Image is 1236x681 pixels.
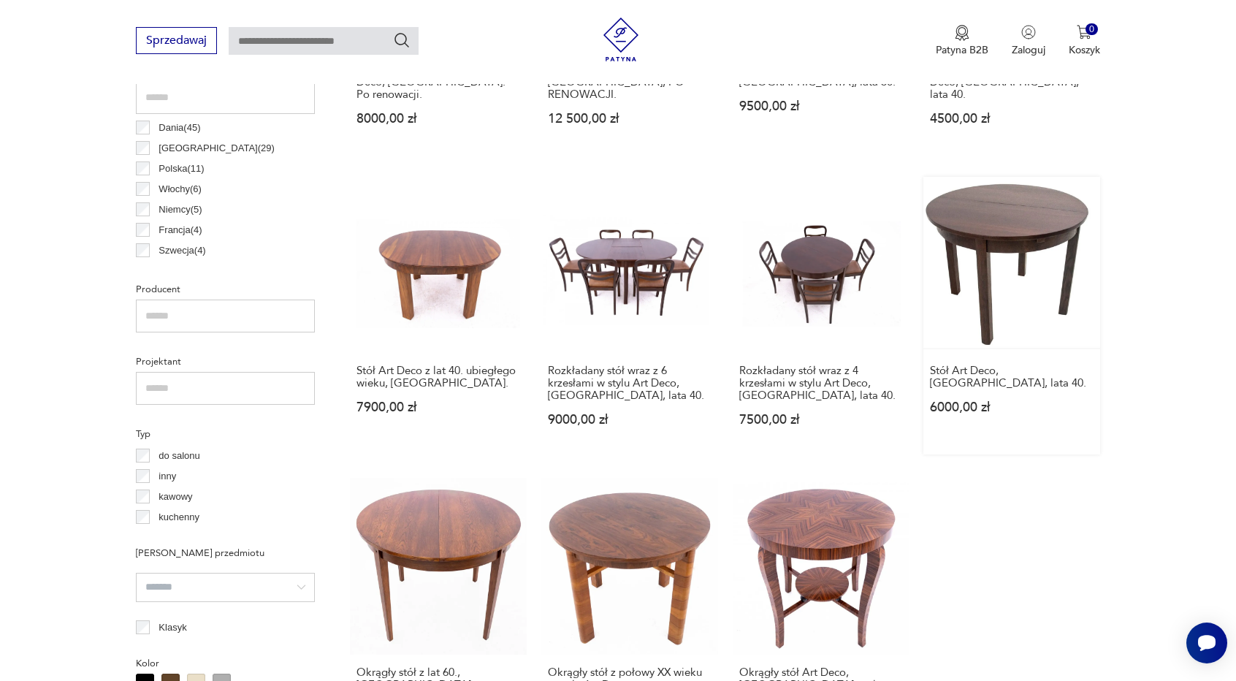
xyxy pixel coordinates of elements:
h3: Komplet jadalniany Art Deco, [GEOGRAPHIC_DATA], PO RENOWACJI. [548,64,712,101]
img: Ikona medalu [955,25,969,41]
p: Kolor [136,655,315,672]
p: Szwecja ( 4 ) [159,243,205,259]
a: Stół Art Deco z lat 40. ubiegłego wieku, Polska.Stół Art Deco z lat 40. ubiegłego wieku, [GEOGRAP... [350,177,527,455]
p: do salonu [159,448,199,464]
p: Czechy ( 3 ) [159,263,202,279]
h3: Kwadratowy stół w stylu Art Deco, [GEOGRAPHIC_DATA], lata 40. [930,64,1094,101]
div: 0 [1086,23,1098,36]
p: 12 500,00 zł [548,113,712,125]
p: Polska ( 11 ) [159,161,204,177]
button: 0Koszyk [1069,25,1100,57]
a: Rozkładany stół wraz z 4 krzesłami w stylu Art Deco, Polska, lata 40.Rozkładany stół wraz z 4 krz... [733,177,909,455]
p: 7500,00 zł [739,414,903,426]
img: Ikona koszyka [1077,25,1091,39]
button: Patyna B2B [936,25,988,57]
h3: Stół Art Deco, [GEOGRAPHIC_DATA], lata 40. [930,365,1094,389]
p: Klasyk [159,620,186,636]
h3: Rozkładany stół wraz z 6 krzesłami w stylu Art Deco, [GEOGRAPHIC_DATA], lata 40. [548,365,712,402]
p: 8000,00 zł [356,113,520,125]
p: Dania ( 45 ) [159,120,200,136]
p: Zaloguj [1012,43,1045,57]
p: [GEOGRAPHIC_DATA] ( 29 ) [159,140,274,156]
p: kawowy [159,489,192,505]
p: Niemcy ( 5 ) [159,202,202,218]
p: inny [159,468,176,484]
h3: Okrągły stół z lat 40. w stylu Art Deco, [GEOGRAPHIC_DATA]. Po renowacji. [356,64,520,101]
a: Rozkładany stół wraz z 6 krzesłami w stylu Art Deco, Polska, lata 40.Rozkładany stół wraz z 6 krz... [541,177,718,455]
p: Francja ( 4 ) [159,222,202,238]
p: kuchenny [159,509,199,525]
button: Szukaj [393,31,411,49]
p: Producent [136,281,315,297]
a: Sprzedawaj [136,37,217,47]
p: [PERSON_NAME] przedmiotu [136,545,315,561]
p: Patyna B2B [936,43,988,57]
h3: Komplet stołowy Art Deco, [GEOGRAPHIC_DATA], lata 30. [739,64,903,88]
p: 9000,00 zł [548,414,712,426]
iframe: Smartsupp widget button [1186,623,1227,663]
p: 9500,00 zł [739,100,903,113]
p: 6000,00 zł [930,401,1094,414]
a: Stół Art Deco, Polska, lata 40.Stół Art Deco, [GEOGRAPHIC_DATA], lata 40.6000,00 zł [923,177,1100,455]
button: Sprzedawaj [136,27,217,54]
a: Ikona medaluPatyna B2B [936,25,988,57]
h3: Rozkładany stół wraz z 4 krzesłami w stylu Art Deco, [GEOGRAPHIC_DATA], lata 40. [739,365,903,402]
button: Zaloguj [1012,25,1045,57]
img: Ikonka użytkownika [1021,25,1036,39]
img: Patyna - sklep z meblami i dekoracjami vintage [599,18,643,61]
p: Włochy ( 6 ) [159,181,202,197]
p: 7900,00 zł [356,401,520,414]
p: Projektant [136,354,315,370]
p: Koszyk [1069,43,1100,57]
p: Typ [136,426,315,442]
h3: Stół Art Deco z lat 40. ubiegłego wieku, [GEOGRAPHIC_DATA]. [356,365,520,389]
p: 4500,00 zł [930,113,1094,125]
